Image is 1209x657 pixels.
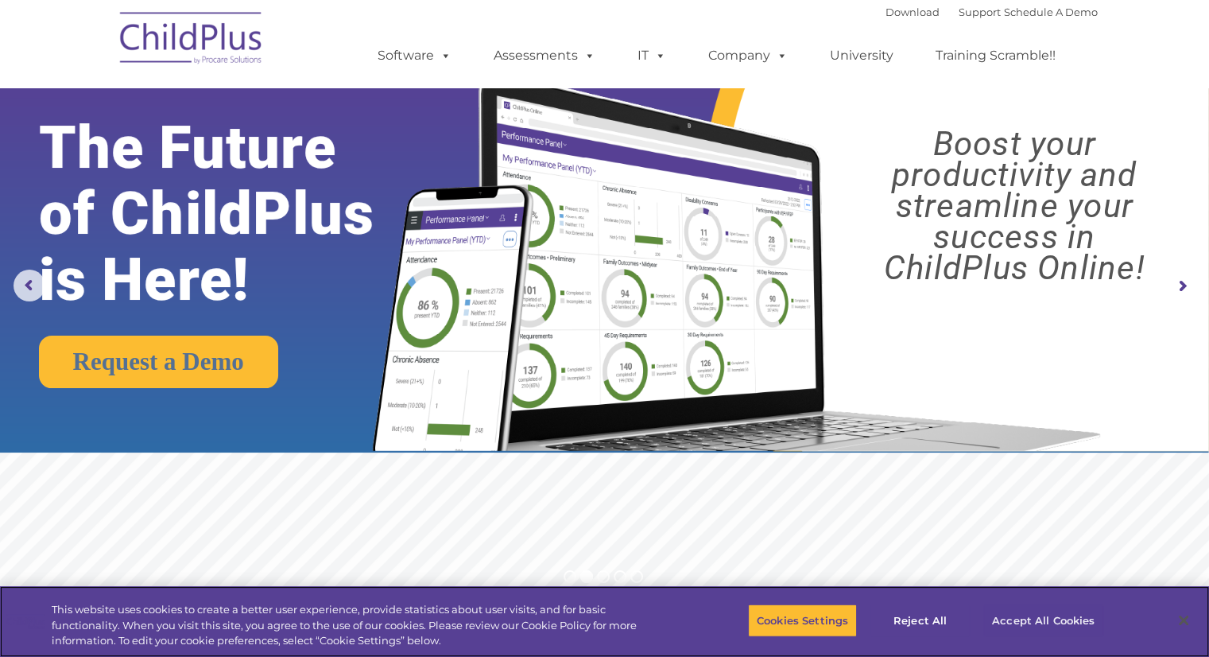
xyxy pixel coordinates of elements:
[814,40,909,72] a: University
[885,6,940,18] a: Download
[870,604,970,637] button: Reject All
[983,604,1103,637] button: Accept All Cookies
[622,40,682,72] a: IT
[362,40,467,72] a: Software
[112,1,271,80] img: ChildPlus by Procare Solutions
[748,604,857,637] button: Cookies Settings
[52,602,665,649] div: This website uses cookies to create a better user experience, provide statistics about user visit...
[1166,603,1201,638] button: Close
[885,6,1098,18] font: |
[920,40,1071,72] a: Training Scramble!!
[478,40,611,72] a: Assessments
[1004,6,1098,18] a: Schedule A Demo
[39,336,278,388] a: Request a Demo
[39,115,425,313] rs-layer: The Future of ChildPlus is Here!
[835,128,1194,283] rs-layer: Boost your productivity and streamline your success in ChildPlus Online!
[692,40,804,72] a: Company
[959,6,1001,18] a: Support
